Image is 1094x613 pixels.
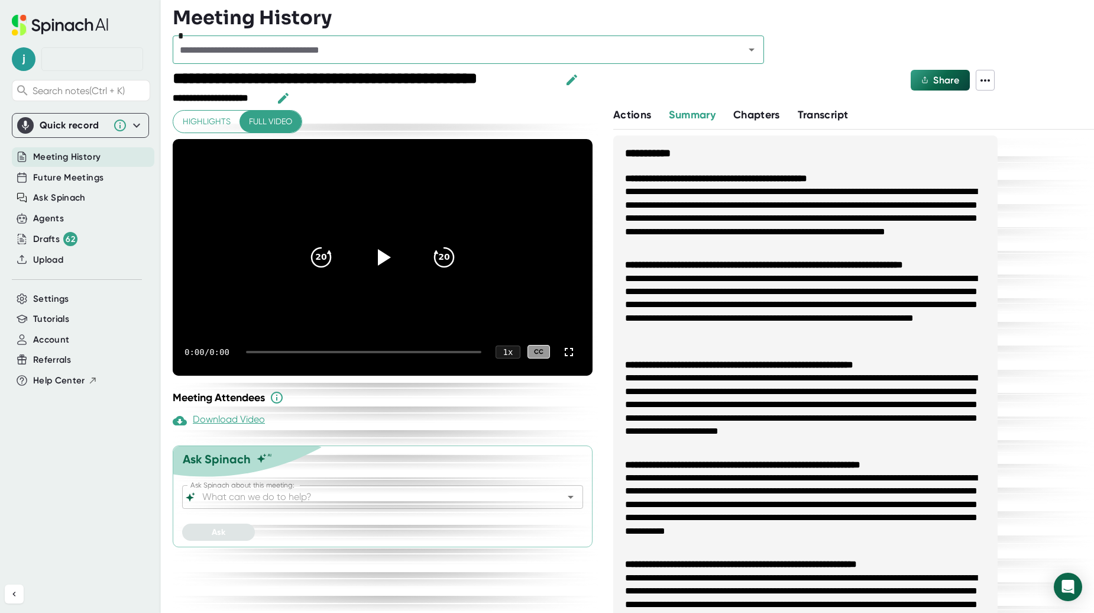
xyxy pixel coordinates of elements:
button: Actions [613,107,651,123]
div: Meeting Attendees [173,391,598,405]
div: Ask Spinach [183,452,251,466]
button: Summary [669,107,715,123]
div: Quick record [40,120,107,131]
button: Chapters [733,107,780,123]
div: CC [527,345,550,359]
span: j [12,47,35,71]
button: Account [33,333,69,347]
div: Quick record [17,114,144,137]
div: Download Video [173,414,265,428]
button: Tutorials [33,312,69,326]
button: Settings [33,292,69,306]
div: 62 [63,232,77,246]
button: Agents [33,212,64,225]
span: Share [933,75,959,86]
span: Transcript [798,108,849,121]
button: Ask [182,524,255,541]
div: Drafts [33,232,77,246]
span: Search notes (Ctrl + K) [33,85,147,96]
div: 0:00 / 0:00 [185,347,232,357]
span: Summary [669,108,715,121]
button: Referrals [33,353,71,367]
button: Drafts 62 [33,232,77,246]
button: Open [743,41,760,58]
button: Meeting History [33,150,101,164]
button: Transcript [798,107,849,123]
span: Chapters [733,108,780,121]
button: Open [562,489,579,505]
div: Open Intercom Messenger [1054,573,1082,601]
span: Highlights [183,114,231,129]
button: Upload [33,253,63,267]
button: Help Center [33,374,98,388]
div: 1 x [496,346,520,359]
h3: Meeting History [173,7,332,29]
button: Ask Spinach [33,191,86,205]
span: Actions [613,108,651,121]
span: Full video [249,114,292,129]
span: Help Center [33,374,85,388]
button: Share [911,70,970,91]
button: Future Meetings [33,171,103,185]
button: Highlights [173,111,240,133]
input: What can we do to help? [200,489,545,505]
span: Ask [212,527,225,537]
button: Full video [239,111,302,133]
